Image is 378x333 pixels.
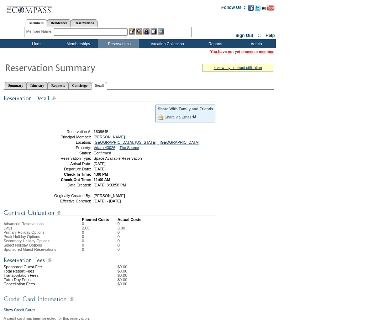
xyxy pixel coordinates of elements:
[4,243,42,247] span: Select Holiday Options
[235,39,276,48] td: Admin
[4,226,12,230] span: Days
[4,273,82,277] td: Transportation Fees
[94,167,106,171] span: [DATE]
[94,194,125,198] span: [PERSON_NAME]
[248,5,254,11] img: Become our fan on Facebook
[94,178,110,182] span: 11:00 AM
[40,156,91,160] td: Reservation Type:
[64,172,91,176] strong: Check-In Time:
[82,243,117,247] td: 0
[40,140,91,144] td: Location:
[26,19,47,27] a: Members
[94,140,199,144] a: [GEOGRAPHIC_DATA], [US_STATE] - [GEOGRAPHIC_DATA]
[139,39,194,48] td: Vacation Collection
[40,135,91,139] td: Principal Member:
[221,4,247,13] td: Follow Us ::
[117,234,125,239] td: 0
[40,162,91,166] td: Arrival Date:
[61,178,91,182] strong: Check-Out Time:
[136,28,142,35] img: View
[40,129,91,134] td: Reservation #:
[4,282,82,286] td: Cancellation Fees
[4,316,274,321] div: A credit card has been selected for this reservation.
[94,183,126,187] span: [DATE] 8:03:58 PM
[4,256,217,265] img: Reservation Fees
[40,183,91,187] td: Date Created:
[94,151,111,155] span: Confirmed
[4,308,35,312] a: Show Credit Cards
[192,115,196,118] input: What is this?
[94,162,106,166] span: [DATE]
[117,217,274,222] td: Actual Costs
[117,243,125,247] td: 0
[117,230,125,234] td: 0
[117,222,125,226] td: 0
[117,265,274,269] td: $0.00
[255,7,261,11] a: Follow us on Twitter
[94,156,142,160] span: Space Available Reservation
[4,265,82,269] td: Sponsored Guest Fee
[48,82,68,89] a: Requests
[258,33,261,38] span: ::
[82,234,117,239] td: 0
[117,226,125,230] td: 3.00
[210,49,274,54] span: You have not yet chosen a member.
[82,230,117,234] td: 0
[40,167,91,171] td: Departure Date:
[47,19,71,27] a: Residences
[117,247,125,252] td: 0
[214,65,262,70] a: » view my contract utilization
[194,39,235,48] td: Reports
[98,39,139,48] td: Reservations
[91,82,107,90] a: Detail
[40,194,91,198] td: Originally Created By:
[94,172,108,176] span: 4:00 PM
[120,146,139,150] a: The Source
[26,28,54,35] div: Member Name:
[4,230,44,234] span: Primary Holiday Options
[94,199,121,203] span: [DATE] - [DATE]
[82,226,117,230] td: 2.00
[94,129,109,134] span: 1808645
[129,28,135,35] img: b_edit.gif
[262,7,274,11] a: Subscribe to our YouTube Channel
[4,239,49,243] span: Secondary Holiday Options
[4,234,40,239] span: Peak Holiday Options
[143,28,149,35] img: Impersonate
[40,151,91,155] td: Status:
[82,247,117,252] td: 0
[4,295,217,303] img: Credit Card Information
[5,82,27,89] a: Summary
[117,277,274,282] td: $0.00
[117,269,274,273] td: $0.00
[5,60,147,74] img: Reservaton Summary
[266,33,275,38] a: Help
[40,146,91,150] td: Property:
[117,273,274,277] td: $0.00
[248,7,254,11] a: Become our fan on Facebook
[40,199,91,203] td: Effective Contract:
[57,39,98,48] td: Memberships
[94,146,115,150] a: Vdara 43026
[68,82,91,89] a: Concierge
[4,208,217,217] img: Contract Utilization
[4,269,82,273] td: Total Resort Fees
[4,277,82,282] td: Extra Day Fees
[262,5,274,11] img: Subscribe to our YouTube Channel
[158,107,213,111] div: Share With Family and Friends
[27,82,48,89] a: Itinerary
[71,19,98,27] a: Reservations
[117,239,125,243] td: 0
[16,39,57,48] td: Home
[4,94,217,103] img: Reservation Detail
[255,5,261,11] img: Follow us on Twitter
[158,28,164,35] img: b_calculator.gif
[235,33,253,38] a: Sign Out
[4,247,56,252] span: Sponsored Guest Reservations
[94,135,125,139] a: [PERSON_NAME]
[164,115,191,119] a: Share via Email
[82,222,117,226] td: 0
[4,222,44,226] span: Advanced Reservations
[82,217,117,222] td: Planned Costs
[117,282,274,286] td: $0.00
